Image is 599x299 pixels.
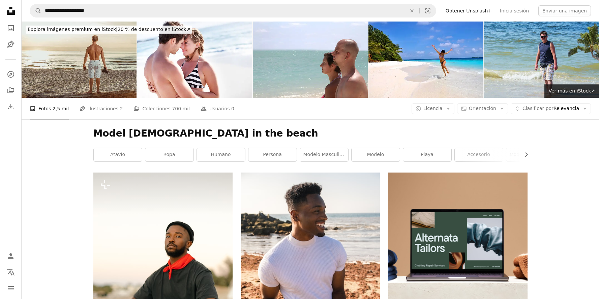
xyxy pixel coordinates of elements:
[22,22,196,38] a: Explora imágenes premium en iStock|20 % de descuento en iStock↗
[4,38,18,51] a: Ilustraciones
[231,105,234,112] span: 0
[4,249,18,263] a: Iniciar sesión / Registrarse
[544,84,599,98] a: Ver más en iStock↗
[4,282,18,295] button: Menú
[352,148,400,161] a: modelo
[94,148,142,161] a: atavío
[28,27,118,32] span: Explora imágenes premium en iStock |
[4,265,18,279] button: Idioma
[368,22,483,98] img: Arenas blancas de las Islas Maldivas Tropical
[412,103,454,114] button: Licencia
[30,4,436,17] form: Encuentra imágenes en todo el sitio
[4,100,18,113] a: Historial de descargas
[172,105,190,112] span: 700 mil
[403,148,451,161] a: playa
[253,22,368,98] img: Relájes'en la playa
[22,22,137,98] img: hombre delgado en pantalones cortos en una playa con cámara
[80,98,123,119] a: Ilustraciones 2
[520,148,528,161] button: desplazar lista a la derecha
[4,84,18,97] a: Colecciones
[201,98,234,119] a: Usuarios 0
[137,22,252,98] img: Solamente los ojos para usted
[511,103,591,114] button: Clasificar porRelevancia
[93,274,233,280] a: Un hombre sentado en la arena de una playa
[120,105,123,112] span: 2
[506,148,555,161] a: modelo de playa masculino
[133,98,190,119] a: Colecciones 700 mil
[4,68,18,81] a: Explorar
[484,22,599,98] img: Hombre, playa, mar, palm tree
[469,106,496,111] span: Orientación
[522,105,579,112] span: Relevancia
[93,127,528,140] h1: Model [DEMOGRAPHIC_DATA] in the beach
[457,103,508,114] button: Orientación
[145,148,193,161] a: ropa
[300,148,348,161] a: Modelo masculino
[522,106,553,111] span: Clasificar por
[420,4,436,17] button: Búsqueda visual
[405,4,419,17] button: Borrar
[496,5,533,16] a: Inicia sesión
[442,5,496,16] a: Obtener Unsplash+
[423,106,443,111] span: Licencia
[28,27,190,32] span: 20 % de descuento en iStock ↗
[455,148,503,161] a: accesorio
[538,5,591,16] button: Enviar una imagen
[548,88,595,94] span: Ver más en iStock ↗
[241,274,380,280] a: Hombre con camiseta blanca de cuello redondo de pie en la playa durante el día
[197,148,245,161] a: Humano
[248,148,297,161] a: persona
[30,4,41,17] button: Buscar en Unsplash
[4,22,18,35] a: Fotos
